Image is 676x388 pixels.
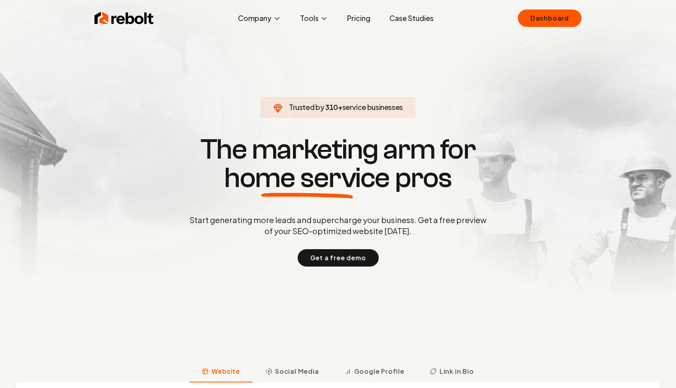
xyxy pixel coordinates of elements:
[294,10,334,26] button: Tools
[341,10,377,26] a: Pricing
[224,164,390,192] span: home service
[417,362,487,382] button: Link in Bio
[94,10,154,26] img: Rebolt Logo
[289,102,324,112] span: Trusted by
[325,102,338,113] span: 310
[188,214,488,237] p: Start generating more leads and supercharge your business. Get a free preview of your SEO-optimiz...
[354,367,404,376] span: Google Profile
[440,367,474,376] span: Link in Bio
[148,135,528,192] h1: The marketing arm for pros
[298,249,379,267] button: Get a free demo
[253,362,332,382] button: Social Media
[518,9,582,27] a: Dashboard
[189,362,253,382] button: Website
[342,102,403,112] span: service businesses
[383,10,440,26] a: Case Studies
[332,362,417,382] button: Google Profile
[211,367,240,376] span: Website
[338,102,342,112] span: +
[275,367,319,376] span: Social Media
[232,10,287,26] button: Company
